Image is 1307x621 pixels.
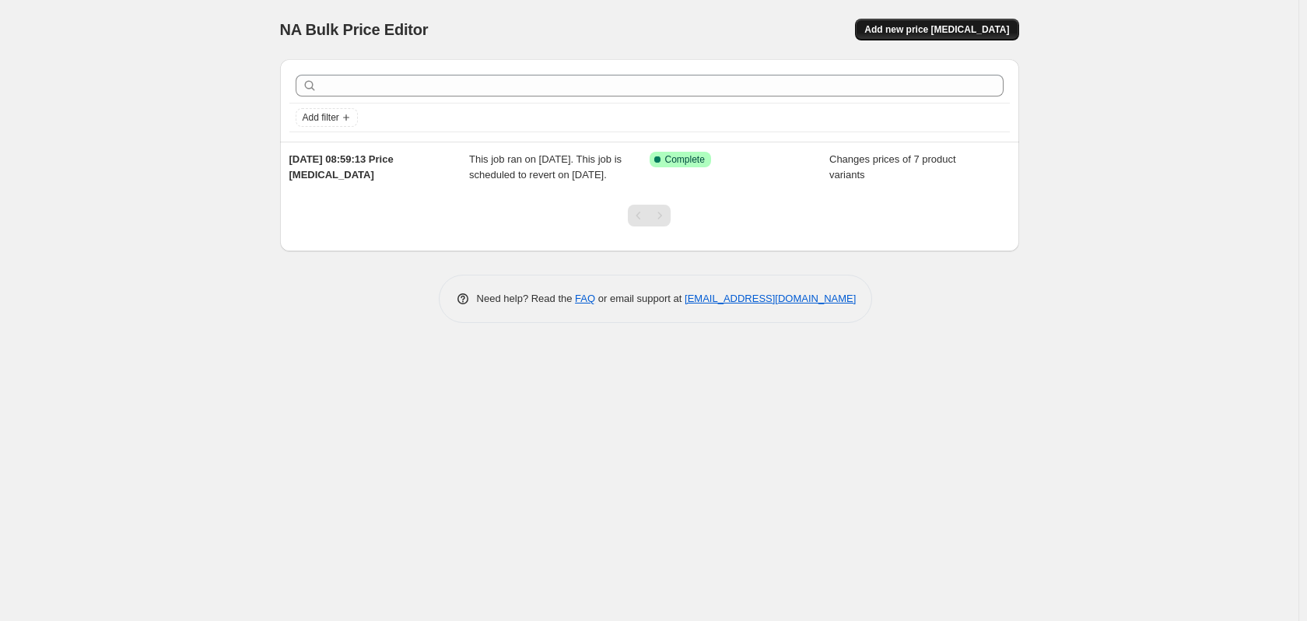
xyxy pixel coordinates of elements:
[864,23,1009,36] span: Add new price [MEDICAL_DATA]
[289,153,394,181] span: [DATE] 08:59:13 Price [MEDICAL_DATA]
[665,153,705,166] span: Complete
[855,19,1018,40] button: Add new price [MEDICAL_DATA]
[280,21,429,38] span: NA Bulk Price Editor
[628,205,671,226] nav: Pagination
[469,153,622,181] span: This job ran on [DATE]. This job is scheduled to revert on [DATE].
[477,293,576,304] span: Need help? Read the
[829,153,956,181] span: Changes prices of 7 product variants
[685,293,856,304] a: [EMAIL_ADDRESS][DOMAIN_NAME]
[595,293,685,304] span: or email support at
[296,108,358,127] button: Add filter
[303,111,339,124] span: Add filter
[575,293,595,304] a: FAQ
